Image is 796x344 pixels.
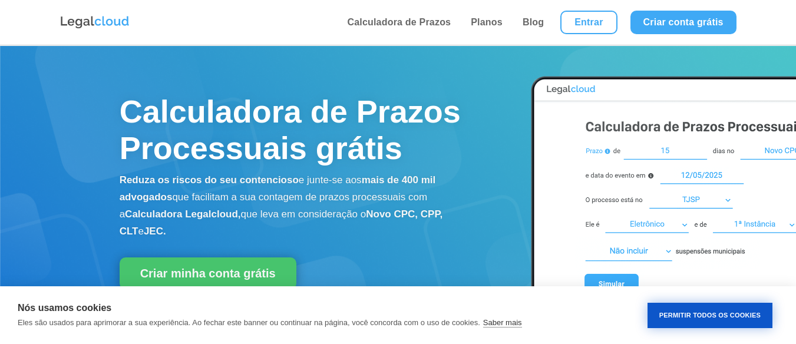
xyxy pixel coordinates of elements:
[483,318,522,328] a: Saber mais
[120,257,296,289] a: Criar minha conta grátis
[120,174,299,186] b: Reduza os riscos do seu contencioso
[648,303,772,328] button: Permitir Todos os Cookies
[60,15,130,30] img: Logo da Legalcloud
[18,303,111,313] strong: Nós usamos cookies
[560,11,617,34] a: Entrar
[630,11,736,34] a: Criar conta grátis
[120,209,443,237] b: Novo CPC, CPP, CLT
[125,209,241,220] b: Calculadora Legalcloud,
[120,172,478,240] p: e junte-se aos que facilitam a sua contagem de prazos processuais com a que leva em consideração o e
[120,174,436,203] b: mais de 400 mil advogados
[144,226,166,237] b: JEC.
[18,318,480,327] p: Eles são usados para aprimorar a sua experiência. Ao fechar este banner ou continuar na página, v...
[120,94,461,166] span: Calculadora de Prazos Processuais grátis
